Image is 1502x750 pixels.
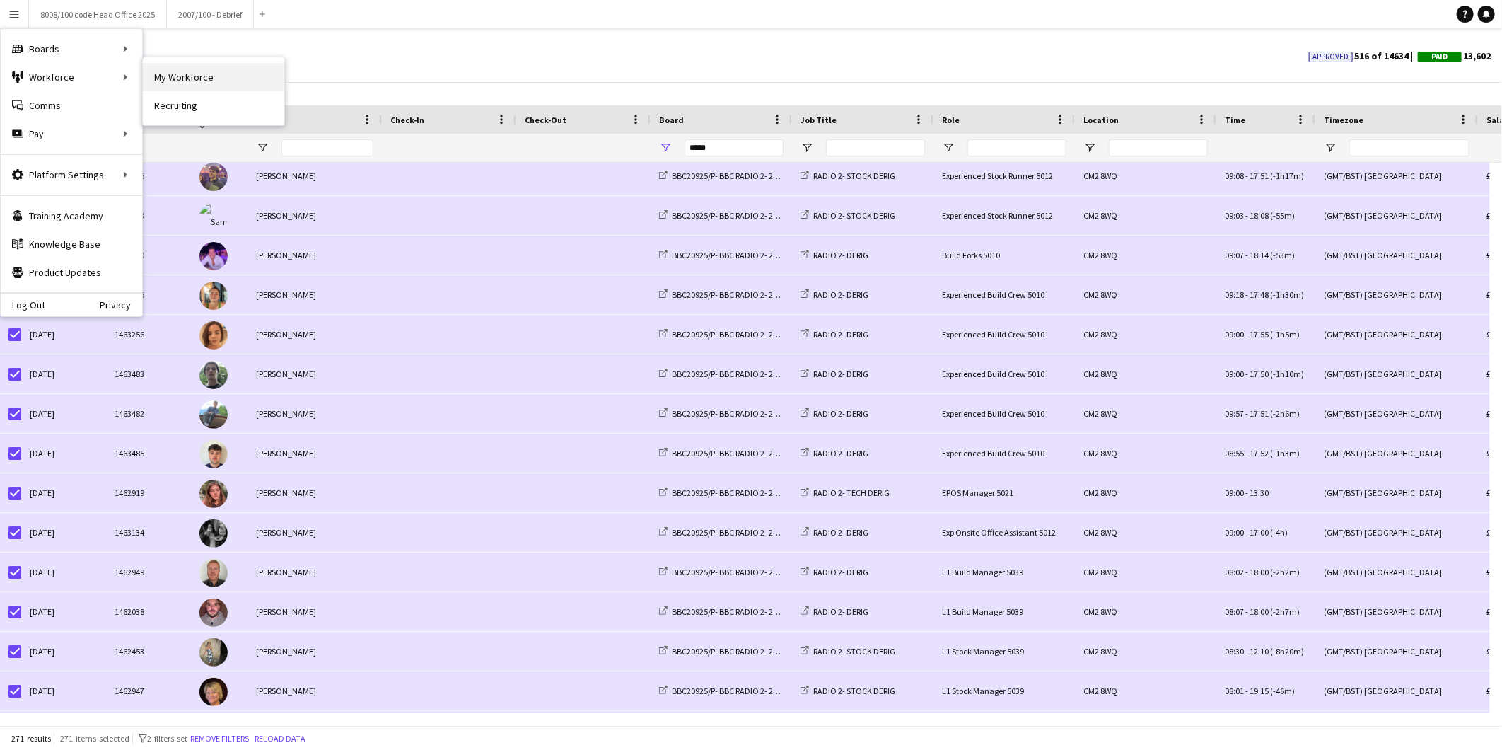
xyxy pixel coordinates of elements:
[187,731,252,746] button: Remove filters
[1270,369,1304,379] span: (-1h10m)
[21,434,106,473] div: [DATE]
[1315,236,1478,275] div: (GMT/BST) [GEOGRAPHIC_DATA]
[933,315,1075,354] div: Experienced Build Crew 5010
[21,592,106,631] div: [DATE]
[1225,329,1244,340] span: 09:00
[1245,369,1248,379] span: -
[659,646,786,657] a: BBC20925/P- BBC RADIO 2- 2025
[106,236,191,275] div: 1463370
[1270,210,1295,221] span: (-55m)
[801,250,868,260] a: RADIO 2- DERIG
[801,567,868,577] a: RADIO 2- DERIG
[942,115,960,125] span: Role
[801,329,868,340] a: RADIO 2- DERIG
[1315,315,1478,354] div: (GMT/BST) [GEOGRAPHIC_DATA]
[1,91,142,120] a: Comms
[1225,527,1244,538] span: 09:00
[248,632,382,671] div: [PERSON_NAME]
[672,646,786,657] span: BBC20925/P- BBC RADIO 2- 2025
[106,513,191,552] div: 1463134
[21,394,106,433] div: [DATE]
[1075,553,1216,592] div: CM2 8WQ
[813,686,895,696] span: RADIO 2- STOCK DERIG
[248,513,382,552] div: [PERSON_NAME]
[659,329,786,340] a: BBC20925/P- BBC RADIO 2- 2025
[106,473,191,512] div: 1462919
[813,289,868,300] span: RADIO 2- DERIG
[659,171,786,181] a: BBC20925/P- BBC RADIO 2- 2025
[672,606,786,617] span: BBC20925/P- BBC RADIO 2- 2025
[933,513,1075,552] div: Exp Onsite Office Assistant 5012
[801,606,868,617] a: RADIO 2- DERIG
[659,686,786,696] a: BBC20925/P- BBC RADIO 2- 2025
[1315,632,1478,671] div: (GMT/BST) [GEOGRAPHIC_DATA]
[21,711,106,750] div: [DATE]
[933,632,1075,671] div: L1 Stock Manager 5039
[659,408,786,419] a: BBC20925/P- BBC RADIO 2- 2025
[685,139,784,156] input: Board Filter Input
[1245,567,1248,577] span: -
[672,329,786,340] span: BBC20925/P- BBC RADIO 2- 2025
[1270,527,1288,538] span: (-4h)
[1315,473,1478,512] div: (GMT/BST) [GEOGRAPHIC_DATA]
[199,638,228,667] img: Caroline Waterworth
[659,369,786,379] a: BBC20925/P- BBC RADIO 2- 2025
[933,236,1075,275] div: Build Forks 5010
[801,142,813,154] button: Open Filter Menu
[672,369,786,379] span: BBC20925/P- BBC RADIO 2- 2025
[672,448,786,458] span: BBC20925/P- BBC RADIO 2- 2025
[1315,592,1478,631] div: (GMT/BST) [GEOGRAPHIC_DATA]
[1225,250,1244,260] span: 09:07
[801,210,895,221] a: RADIO 2- STOCK DERIG
[813,329,868,340] span: RADIO 2- DERIG
[1075,671,1216,710] div: CM2 8WQ
[672,289,786,300] span: BBC20925/P- BBC RADIO 2- 2025
[801,289,868,300] a: RADIO 2- DERIG
[813,606,868,617] span: RADIO 2- DERIG
[1250,171,1269,181] span: 17:51
[672,210,786,221] span: BBC20925/P- BBC RADIO 2- 2025
[801,408,868,419] a: RADIO 2- DERIG
[1250,606,1269,617] span: 18:00
[1075,275,1216,314] div: CM2 8WQ
[659,115,684,125] span: Board
[1245,408,1248,419] span: -
[106,592,191,631] div: 1462038
[933,434,1075,473] div: Experienced Build Crew 5010
[801,369,868,379] a: RADIO 2- DERIG
[248,434,382,473] div: [PERSON_NAME]
[1225,606,1244,617] span: 08:07
[21,553,106,592] div: [DATE]
[813,646,895,657] span: RADIO 2- STOCK DERIG
[801,448,868,458] a: RADIO 2- DERIG
[1245,527,1248,538] span: -
[248,236,382,275] div: [PERSON_NAME]
[248,275,382,314] div: [PERSON_NAME]
[1315,553,1478,592] div: (GMT/BST) [GEOGRAPHIC_DATA]
[1270,606,1300,617] span: (-2h7m)
[21,473,106,512] div: [DATE]
[801,527,868,538] a: RADIO 2- DERIG
[1225,171,1244,181] span: 09:08
[1250,448,1269,458] span: 17:52
[1245,171,1248,181] span: -
[1315,156,1478,195] div: (GMT/BST) [GEOGRAPHIC_DATA]
[1315,196,1478,235] div: (GMT/BST) [GEOGRAPHIC_DATA]
[1225,448,1244,458] span: 08:55
[1432,52,1448,62] span: Paid
[1315,671,1478,710] div: (GMT/BST) [GEOGRAPHIC_DATA]
[1250,210,1269,221] span: 18:08
[106,275,191,314] div: 1463925
[1250,250,1269,260] span: 18:14
[801,646,895,657] a: RADIO 2- STOCK DERIG
[659,250,786,260] a: BBC20925/P- BBC RADIO 2- 2025
[106,632,191,671] div: 1462453
[1245,289,1248,300] span: -
[1,63,142,91] div: Workforce
[1075,394,1216,433] div: CM2 8WQ
[1,258,142,287] a: Product Updates
[813,448,868,458] span: RADIO 2- DERIG
[1083,115,1119,125] span: Location
[248,473,382,512] div: [PERSON_NAME]
[659,289,786,300] a: BBC20925/P- BBC RADIO 2- 2025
